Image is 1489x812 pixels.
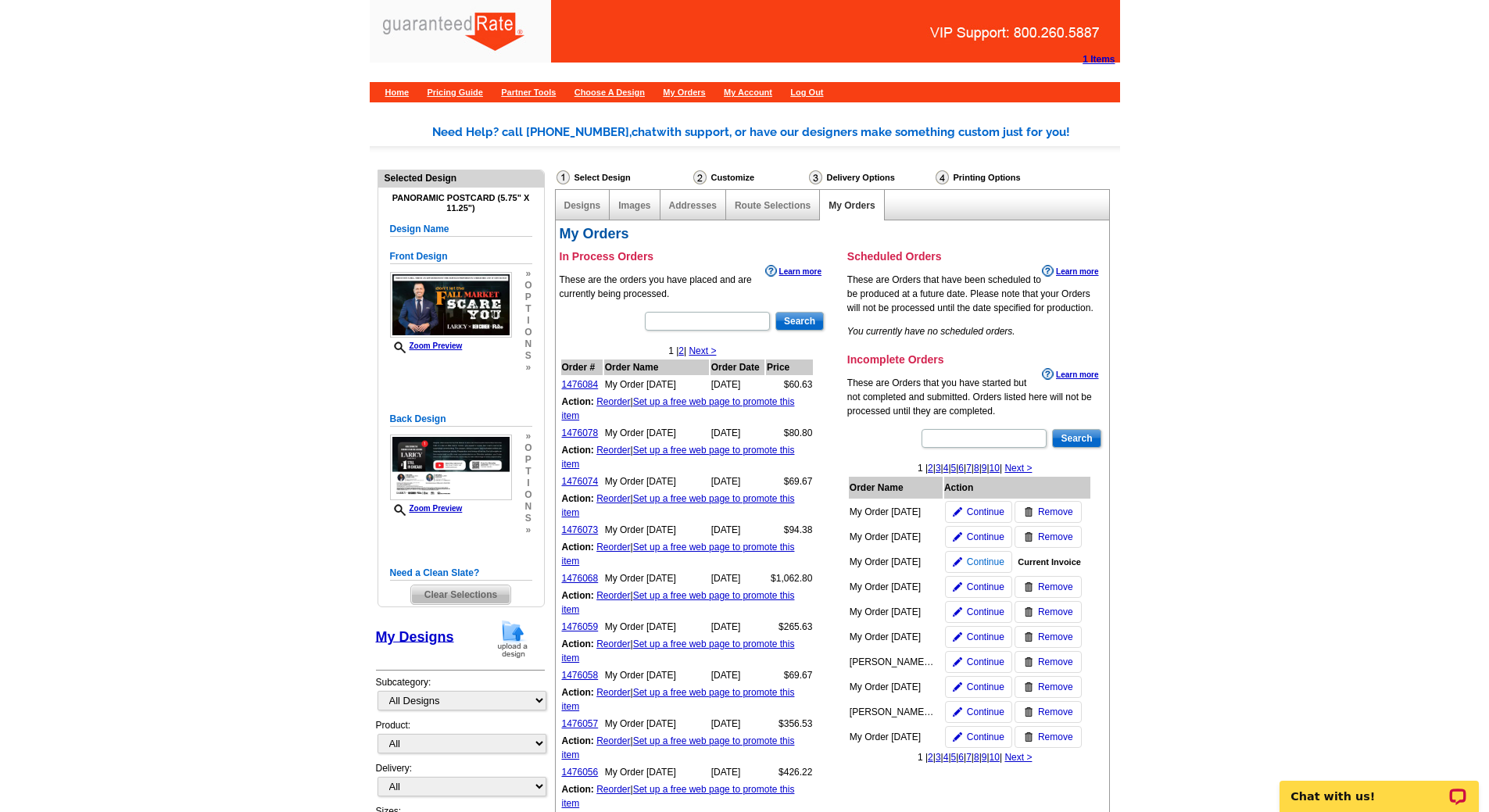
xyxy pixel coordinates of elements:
[561,636,814,666] td: |
[557,170,570,184] img: Select Design
[390,249,532,264] h5: Front Design
[562,621,599,632] a: 1476059
[766,667,813,683] td: $69.67
[990,463,1000,474] a: 10
[562,379,599,390] a: 1476084
[1024,507,1033,517] img: trashcan-icon.gif
[562,735,795,760] a: Set up a free web page to promote this item
[850,730,936,744] div: My Order [DATE]
[596,590,630,601] a: Reorder
[953,707,962,717] img: pencil-icon.gif
[501,88,556,97] a: Partner Tools
[564,200,601,211] a: Designs
[390,272,512,338] img: small-thumb.jpg
[958,752,964,763] a: 6
[492,619,533,659] img: upload-design
[562,542,795,567] a: Set up a free web page to promote this item
[944,477,1091,499] th: Action
[561,442,814,472] td: |
[945,601,1012,623] a: Continue
[1024,682,1033,692] img: trashcan-icon.gif
[710,522,764,538] td: [DATE]
[945,501,1012,523] a: Continue
[562,542,594,553] b: Action:
[604,716,709,732] td: My Order [DATE]
[692,170,807,185] div: Customize
[390,504,463,513] a: Zoom Preview
[561,733,814,763] td: |
[390,435,512,500] img: small-thumb.jpg
[1038,730,1073,744] span: Remove
[945,676,1012,698] a: Continue
[604,667,709,683] td: My Order [DATE]
[390,222,532,237] h5: Design Name
[967,730,1004,744] span: Continue
[376,628,454,644] a: My Designs
[604,571,709,586] td: My Order [DATE]
[1024,632,1033,642] img: trashcan-icon.gif
[596,639,630,649] a: Reorder
[604,619,709,635] td: My Order [DATE]
[990,752,1000,763] a: 10
[604,377,709,392] td: My Order [DATE]
[766,571,813,586] td: $1,062.80
[411,585,510,604] span: Clear Selections
[967,555,1004,569] span: Continue
[562,784,795,809] a: Set up a free web page to promote this item
[967,530,1004,544] span: Continue
[807,170,934,189] div: Delivery Options
[966,463,972,474] a: 7
[385,88,410,97] a: Home
[847,352,1103,367] h3: Incomplete Orders
[376,761,545,804] div: Delivery:
[604,359,709,375] th: Order Name
[936,170,949,184] img: Printing Options & Summary
[1038,630,1073,644] span: Remove
[974,752,979,763] a: 8
[1024,607,1033,617] img: trashcan-icon.gif
[1038,505,1073,519] span: Remove
[562,687,795,712] a: Set up a free web page to promote this item
[829,200,875,211] a: My Orders
[766,619,813,635] td: $265.63
[967,680,1004,694] span: Continue
[524,303,532,315] span: t
[562,445,795,470] a: Set up a free web page to promote this item
[710,571,764,586] td: [DATE]
[376,675,545,718] div: Subcategory:
[850,706,1083,717] span: Kurt and Cindy Postcard 8.21
[562,784,594,795] b: Action:
[847,273,1103,315] p: These are Orders that have been scheduled to be produced at a future date. Please note that your ...
[847,326,1015,337] em: You currently have no scheduled orders.
[604,474,709,489] td: My Order [DATE]
[710,359,764,375] th: Order Date
[1024,732,1033,742] img: trashcan-icon.gif
[524,478,532,489] span: i
[561,588,814,617] td: |
[710,377,764,392] td: [DATE]
[967,630,1004,644] span: Continue
[945,626,1012,648] a: Continue
[945,551,1012,573] a: Continue
[850,555,936,569] div: My Order [DATE]
[974,463,979,474] a: 8
[765,265,821,277] a: Learn more
[766,425,813,441] td: $80.80
[596,784,630,795] a: Reorder
[953,557,962,567] img: pencil-icon.gif
[689,345,716,356] a: Next >
[1004,752,1032,763] a: Next >
[1038,705,1073,719] span: Remove
[967,505,1004,519] span: Continue
[766,764,813,780] td: $426.22
[618,200,650,211] a: Images
[561,394,814,424] td: |
[710,425,764,441] td: [DATE]
[766,716,813,732] td: $356.53
[596,735,630,746] a: Reorder
[524,442,532,454] span: o
[847,376,1103,418] p: These are Orders that you have started but not completed and submitted. Orders listed here will n...
[953,582,962,592] img: pencil-icon.gif
[710,474,764,489] td: [DATE]
[945,526,1012,548] a: Continue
